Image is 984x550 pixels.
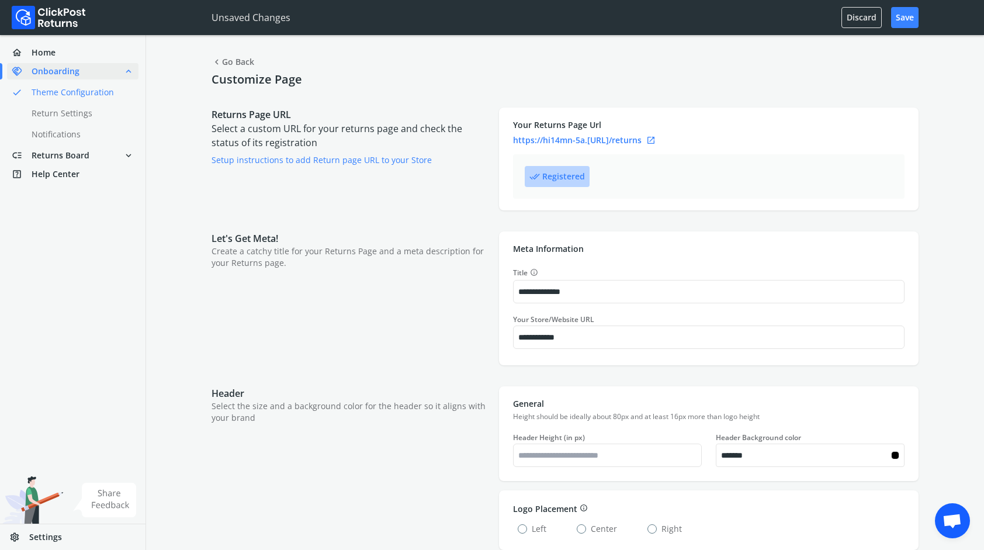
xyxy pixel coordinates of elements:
button: done_allRegistered [525,166,590,187]
span: Go Back [212,54,254,70]
div: Logo Placement [513,502,905,515]
a: doneTheme Configuration [7,84,153,101]
p: Height should be ideally about 80px and at least 16px more than logo height [513,412,905,421]
p: Select the size and a background color for the header so it aligns with your brand [212,400,487,424]
button: info [577,502,588,515]
img: share feedback [73,483,137,517]
a: help_centerHelp Center [7,166,138,182]
span: expand_less [123,63,134,79]
span: done [12,84,22,101]
span: help_center [12,166,32,182]
label: Left [518,523,546,535]
span: Home [32,47,56,58]
a: homeHome [7,44,138,61]
span: home [12,44,32,61]
p: Header [212,386,487,400]
span: done_all [529,168,540,185]
button: Discard [841,7,882,28]
p: Unsaved Changes [212,11,290,25]
p: General [513,398,905,410]
div: Select a custom URL for your returns page and check the status of its registration [212,108,487,210]
p: Your Returns Page Url [513,119,905,131]
span: expand_more [123,147,134,164]
button: Title [528,267,538,279]
p: Create a catchy title for your Returns Page and a meta description for your Returns page. [212,245,487,269]
a: https://hi14mn-5a.[URL]/returnsopen_in_new [513,133,905,147]
label: Header Background color [716,433,905,442]
label: Center [577,523,617,535]
h4: Customize Page [212,72,919,87]
label: Your Store/Website URL [513,315,905,324]
span: Returns Board [32,150,89,161]
button: Save [891,7,919,28]
p: Meta Information [513,243,905,255]
p: Returns Page URL [212,108,487,122]
p: Let's Get Meta! [212,231,487,245]
img: Logo [12,6,86,29]
a: Setup instructions to add Return page URL to your Store [212,154,432,165]
span: low_priority [12,147,32,164]
label: Right [647,523,682,535]
span: Help Center [32,168,79,180]
span: Settings [29,531,62,543]
span: info [530,267,538,278]
span: open_in_new [646,133,656,147]
span: handshake [12,63,32,79]
a: Open chat [935,503,970,538]
label: Header Height (in px) [513,433,702,442]
a: Notifications [7,126,153,143]
label: Title [513,267,905,279]
span: info [580,502,588,514]
span: chevron_left [212,54,222,70]
a: Return Settings [7,105,153,122]
span: Onboarding [32,65,79,77]
span: settings [9,529,29,545]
